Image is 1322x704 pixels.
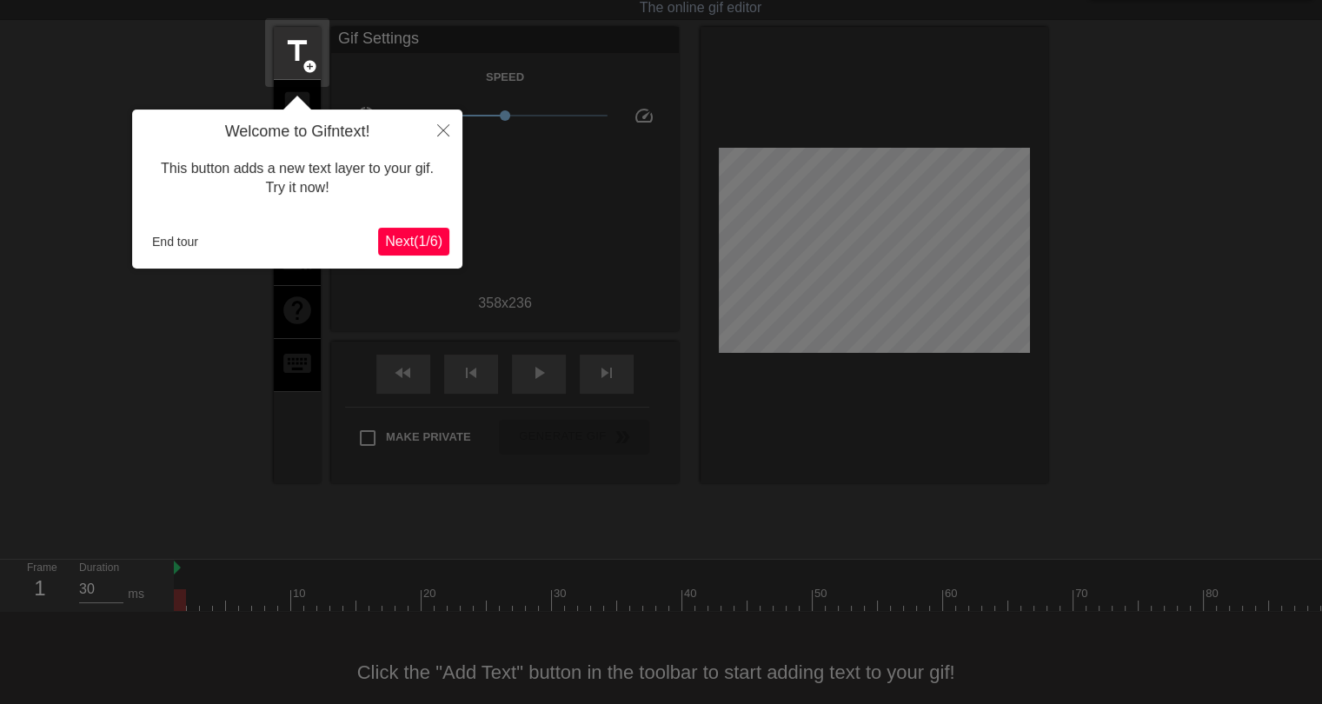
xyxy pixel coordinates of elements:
[145,142,449,216] div: This button adds a new text layer to your gif. Try it now!
[145,229,205,255] button: End tour
[385,234,442,249] span: Next ( 1 / 6 )
[424,110,462,149] button: Close
[145,123,449,142] h4: Welcome to Gifntext!
[378,228,449,256] button: Next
